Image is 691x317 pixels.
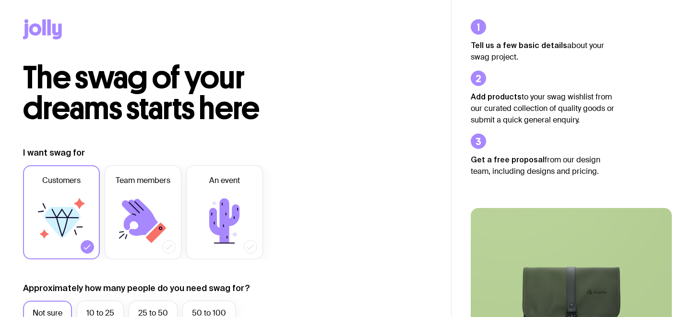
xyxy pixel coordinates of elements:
[23,147,85,158] label: I want swag for
[42,175,81,186] span: Customers
[23,59,260,127] span: The swag of your dreams starts here
[471,92,522,101] strong: Add products
[209,175,240,186] span: An event
[471,91,615,126] p: to your swag wishlist from our curated collection of quality goods or submit a quick general enqu...
[471,155,545,164] strong: Get a free proposal
[116,175,170,186] span: Team members
[471,41,567,49] strong: Tell us a few basic details
[23,282,250,294] label: Approximately how many people do you need swag for?
[471,39,615,63] p: about your swag project.
[471,154,615,177] p: from our design team, including designs and pricing.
